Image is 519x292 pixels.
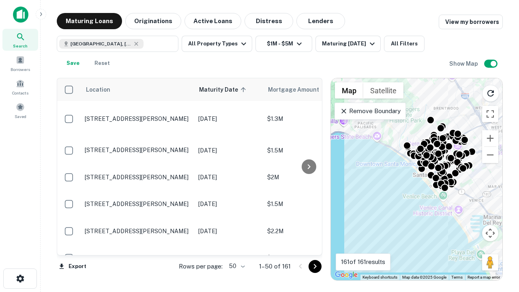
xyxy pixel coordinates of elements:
span: Location [86,85,110,94]
a: Open this area in Google Maps (opens a new window) [333,270,360,280]
span: [GEOGRAPHIC_DATA], [GEOGRAPHIC_DATA], [GEOGRAPHIC_DATA] [71,40,131,47]
button: Maturing Loans [57,13,122,29]
div: Maturing [DATE] [322,39,377,49]
p: $1.5M [267,146,348,155]
span: Borrowers [11,66,30,73]
a: Terms (opens in new tab) [451,275,463,279]
a: Search [2,29,38,51]
p: [STREET_ADDRESS][PERSON_NAME] [85,146,190,154]
button: Toggle fullscreen view [482,106,498,122]
button: Zoom in [482,130,498,146]
span: Map data ©2025 Google [402,275,446,279]
img: capitalize-icon.png [13,6,28,23]
th: Mortgage Amount [263,78,352,101]
button: Show satellite imagery [363,82,403,99]
button: Reset [89,55,115,71]
p: [DATE] [198,200,259,208]
a: Report a map error [468,275,500,279]
p: [STREET_ADDRESS][PERSON_NAME] [85,174,190,181]
p: [DATE] [198,146,259,155]
button: All Property Types [182,36,252,52]
p: $1.3M [267,253,348,262]
button: Zoom out [482,147,498,163]
p: [DATE] [198,173,259,182]
span: Contacts [12,90,28,96]
a: Contacts [2,76,38,98]
button: Lenders [296,13,345,29]
th: Maturity Date [194,78,263,101]
button: Export [57,260,88,273]
th: Location [81,78,194,101]
p: $1.5M [267,200,348,208]
p: Remove Boundary [340,106,400,116]
button: Reload search area [482,85,499,102]
p: [STREET_ADDRESS][PERSON_NAME] [85,200,190,208]
span: Maturity Date [199,85,249,94]
h6: Show Map [449,59,479,68]
button: Save your search to get updates of matches that match your search criteria. [60,55,86,71]
p: [DATE] [198,114,259,123]
iframe: Chat Widget [478,201,519,240]
button: Drag Pegman onto the map to open Street View [482,254,498,271]
p: $2M [267,173,348,182]
button: Originations [125,13,181,29]
p: 161 of 161 results [341,257,385,267]
button: Active Loans [184,13,241,29]
button: Distress [244,13,293,29]
p: $2.2M [267,227,348,236]
div: 0 0 [331,78,502,280]
img: Google [333,270,360,280]
p: Rows per page: [179,262,223,271]
span: Saved [15,113,26,120]
p: [STREET_ADDRESS][PERSON_NAME] [85,115,190,122]
p: 1–50 of 161 [259,262,291,271]
span: Mortgage Amount [268,85,330,94]
button: Keyboard shortcuts [362,275,397,280]
button: $1M - $5M [255,36,312,52]
button: All Filters [384,36,425,52]
a: View my borrowers [439,15,503,29]
button: Show street map [335,82,363,99]
button: Go to next page [309,260,322,273]
p: [STREET_ADDRESS][PERSON_NAME] [85,228,190,235]
p: [DATE] [198,253,259,262]
a: Borrowers [2,52,38,74]
p: $1.3M [267,114,348,123]
div: 50 [226,260,246,272]
span: Search [13,43,28,49]
a: Saved [2,99,38,121]
button: Maturing [DATE] [315,36,381,52]
p: [STREET_ADDRESS][PERSON_NAME] [85,254,190,262]
p: [DATE] [198,227,259,236]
